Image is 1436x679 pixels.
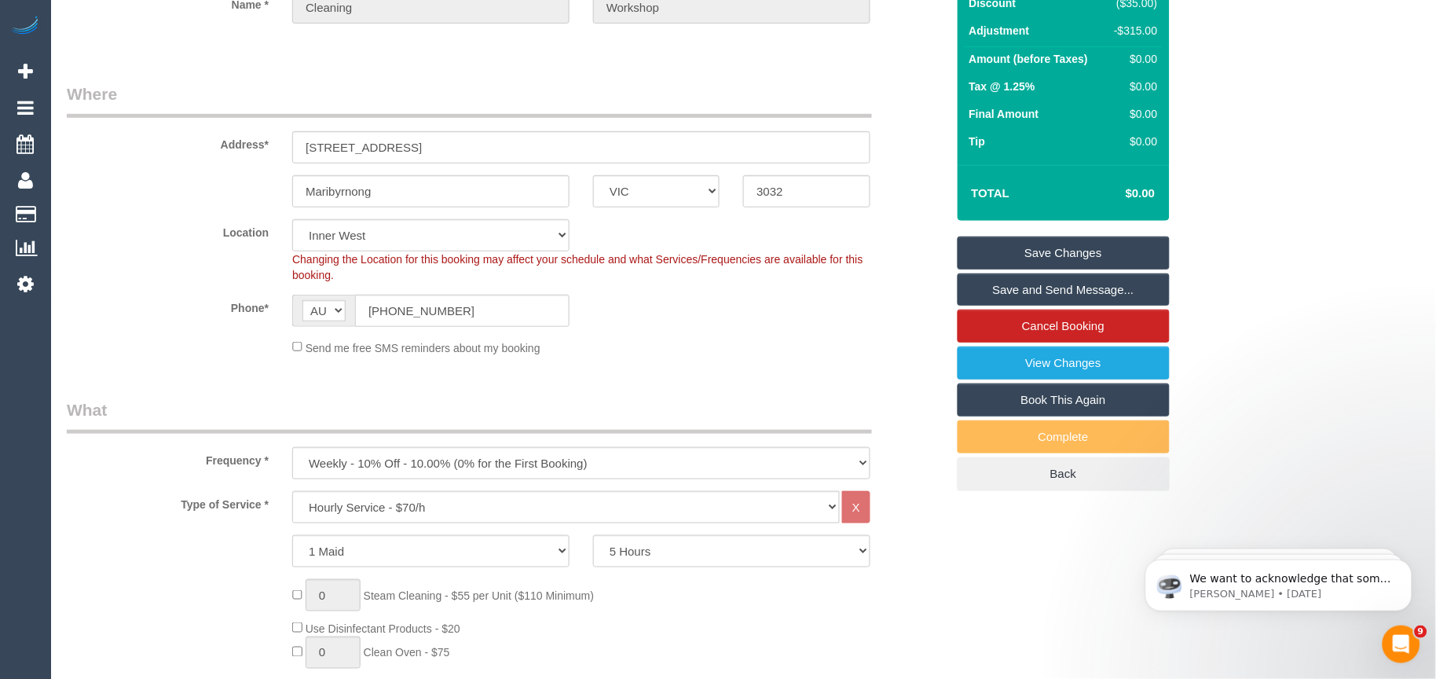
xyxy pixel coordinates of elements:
[958,310,1170,343] a: Cancel Booking
[55,295,280,316] label: Phone*
[958,347,1170,380] a: View Changes
[1383,626,1420,663] iframe: Intercom live chat
[68,61,271,75] p: Message from Ellie, sent 2w ago
[55,491,280,512] label: Type of Service *
[958,457,1170,490] a: Back
[969,79,1035,94] label: Tax @ 1.25%
[67,398,872,434] legend: What
[55,447,280,468] label: Frequency *
[306,341,540,354] span: Send me free SMS reminders about my booking
[969,106,1039,122] label: Final Amount
[1109,79,1158,94] div: $0.00
[1109,134,1158,149] div: $0.00
[743,175,870,207] input: Post Code*
[292,175,570,207] input: Suburb*
[55,131,280,152] label: Address*
[1415,626,1427,638] span: 9
[972,186,1010,200] strong: Total
[969,134,986,149] label: Tip
[958,237,1170,270] a: Save Changes
[1109,23,1158,39] div: -$315.00
[364,647,450,659] span: Clean Oven - $75
[958,273,1170,306] a: Save and Send Message...
[55,219,280,240] label: Location
[364,589,594,602] span: Steam Cleaning - $55 per Unit ($110 Minimum)
[1109,106,1158,122] div: $0.00
[1109,51,1158,67] div: $0.00
[292,253,863,281] span: Changing the Location for this booking may affect your schedule and what Services/Frequencies are...
[9,16,41,38] img: Automaid Logo
[68,46,270,261] span: We want to acknowledge that some users may be experiencing lag or slower performance in our softw...
[1122,527,1436,637] iframe: Intercom notifications message
[958,384,1170,417] a: Book This Again
[306,622,460,635] span: Use Disinfectant Products - $20
[355,295,570,327] input: Phone*
[969,51,1088,67] label: Amount (before Taxes)
[67,83,872,118] legend: Where
[969,23,1030,39] label: Adjustment
[1079,187,1155,200] h4: $0.00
